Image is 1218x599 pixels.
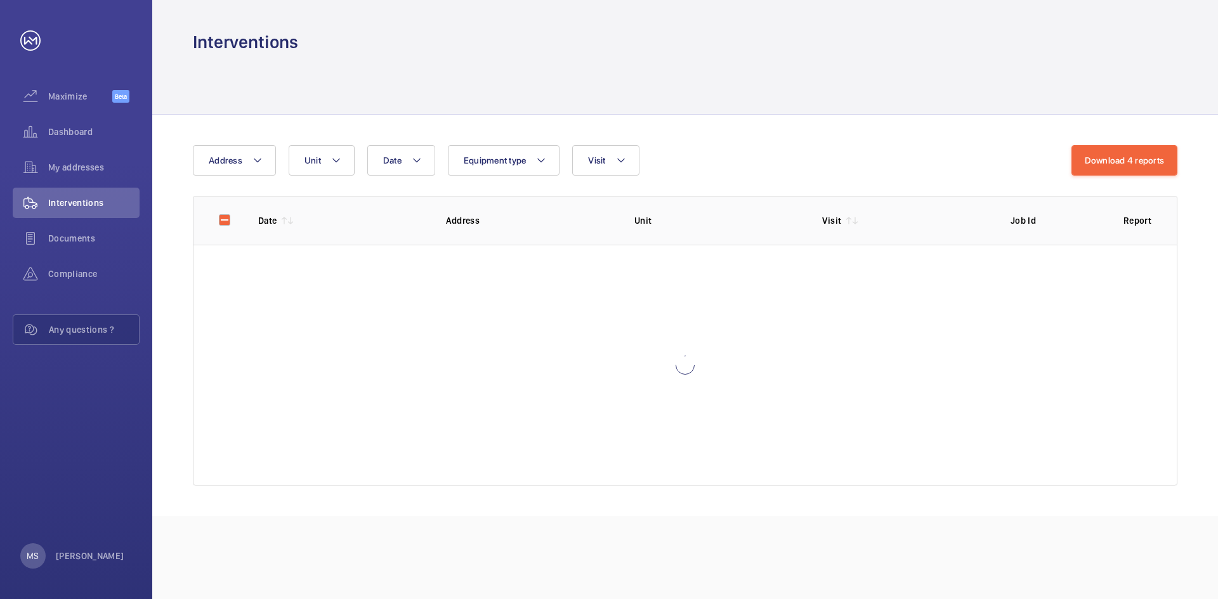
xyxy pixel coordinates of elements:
[572,145,639,176] button: Visit
[48,267,140,280] span: Compliance
[383,155,402,165] span: Date
[464,155,527,165] span: Equipment type
[48,232,140,245] span: Documents
[367,145,435,176] button: Date
[27,550,39,562] p: MS
[448,145,560,176] button: Equipment type
[112,90,129,103] span: Beta
[48,126,140,138] span: Dashboard
[209,155,242,165] span: Address
[56,550,124,562] p: [PERSON_NAME]
[1123,214,1151,227] p: Report
[193,145,276,176] button: Address
[634,214,802,227] p: Unit
[289,145,355,176] button: Unit
[304,155,321,165] span: Unit
[588,155,605,165] span: Visit
[48,90,112,103] span: Maximize
[48,161,140,174] span: My addresses
[258,214,277,227] p: Date
[1011,214,1103,227] p: Job Id
[822,214,841,227] p: Visit
[446,214,614,227] p: Address
[49,323,139,336] span: Any questions ?
[193,30,298,54] h1: Interventions
[48,196,140,209] span: Interventions
[1071,145,1178,176] button: Download 4 reports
